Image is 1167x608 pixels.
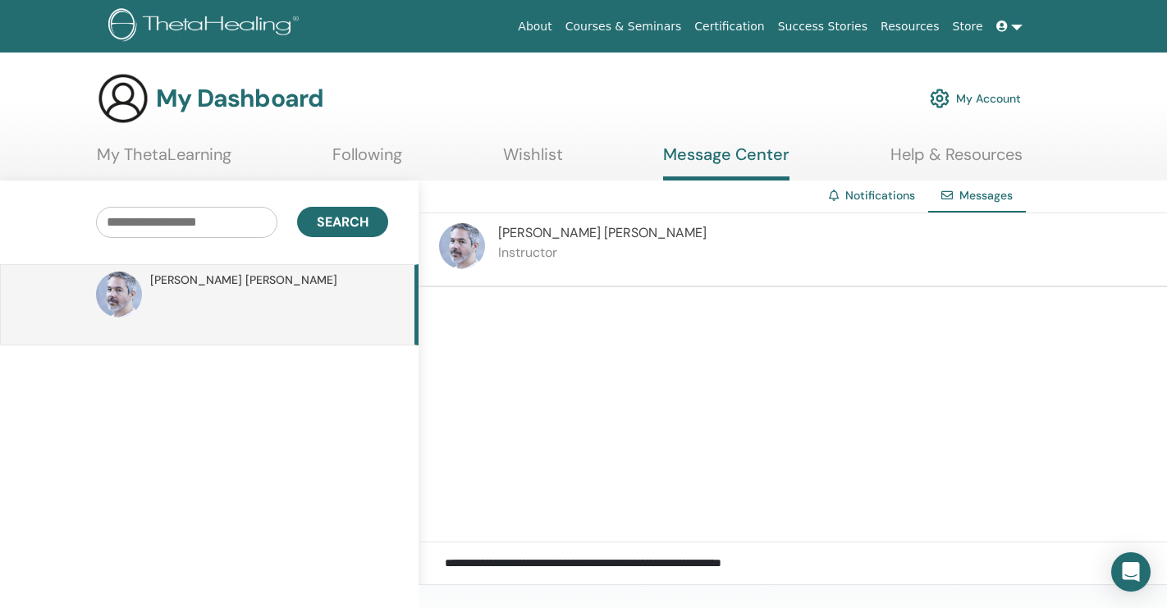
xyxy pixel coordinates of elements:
p: Instructor [498,243,707,263]
span: [PERSON_NAME] [PERSON_NAME] [498,224,707,241]
span: Search [317,213,368,231]
a: Help & Resources [890,144,1023,176]
span: Messages [959,188,1013,203]
img: logo.png [108,8,304,45]
a: Message Center [663,144,789,181]
img: generic-user-icon.jpg [97,72,149,125]
a: Resources [874,11,946,42]
img: default.jpg [96,272,142,318]
button: Search [297,207,388,237]
a: Following [332,144,402,176]
span: [PERSON_NAME] [PERSON_NAME] [150,272,337,289]
a: My Account [930,80,1021,117]
a: Certification [688,11,771,42]
a: Courses & Seminars [559,11,689,42]
a: Store [946,11,990,42]
a: Wishlist [503,144,563,176]
img: default.jpg [439,223,485,269]
img: cog.svg [930,85,950,112]
a: My ThetaLearning [97,144,231,176]
a: About [511,11,558,42]
div: Open Intercom Messenger [1111,552,1151,592]
a: Success Stories [771,11,874,42]
h3: My Dashboard [156,84,323,113]
a: Notifications [845,188,915,203]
